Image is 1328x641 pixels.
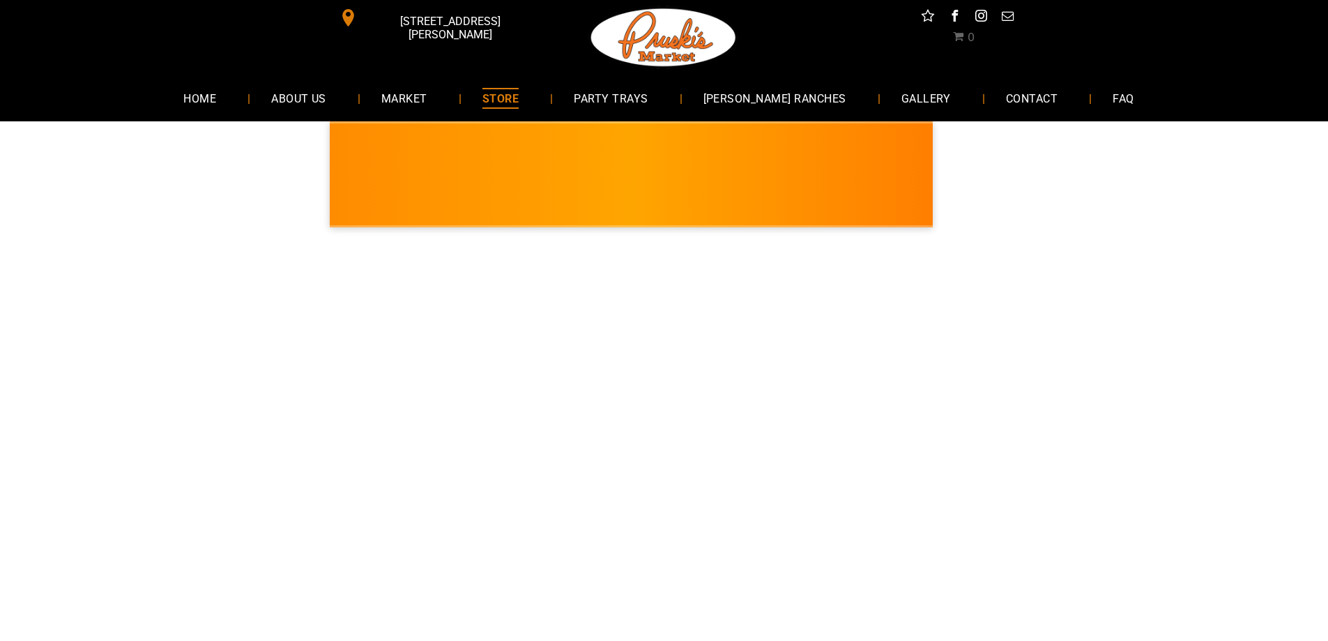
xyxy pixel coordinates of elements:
a: STORE [461,80,540,116]
a: PARTY TRAYS [553,80,669,116]
a: Social network [919,7,937,29]
a: CONTACT [985,80,1078,116]
span: [PERSON_NAME] MARKET [925,184,1199,206]
a: MARKET [360,80,448,116]
span: [STREET_ADDRESS][PERSON_NAME] [360,8,540,48]
a: facebook [945,7,963,29]
a: email [998,7,1016,29]
a: GALLERY [880,80,972,116]
span: 0 [968,31,975,44]
a: ABOUT US [250,80,347,116]
a: [STREET_ADDRESS][PERSON_NAME] [330,7,543,29]
a: instagram [972,7,990,29]
a: HOME [162,80,237,116]
a: [PERSON_NAME] RANCHES [682,80,867,116]
a: FAQ [1092,80,1154,116]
